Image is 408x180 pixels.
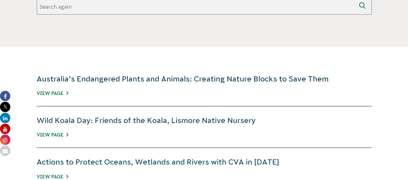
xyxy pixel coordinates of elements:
a: View Page [37,174,68,179]
a: Wild Koala Day: Friends of the Koala, Lismore Native Nursery [37,116,256,125]
a: Australia’s Endangered Plants and Animals: Creating Nature Blocks to Save Them [37,75,329,83]
a: Actions to Protect Oceans, Wetlands and Rivers with CVA in [DATE] [37,158,279,166]
a: View Page [37,91,68,96]
a: View Page [37,132,68,137]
